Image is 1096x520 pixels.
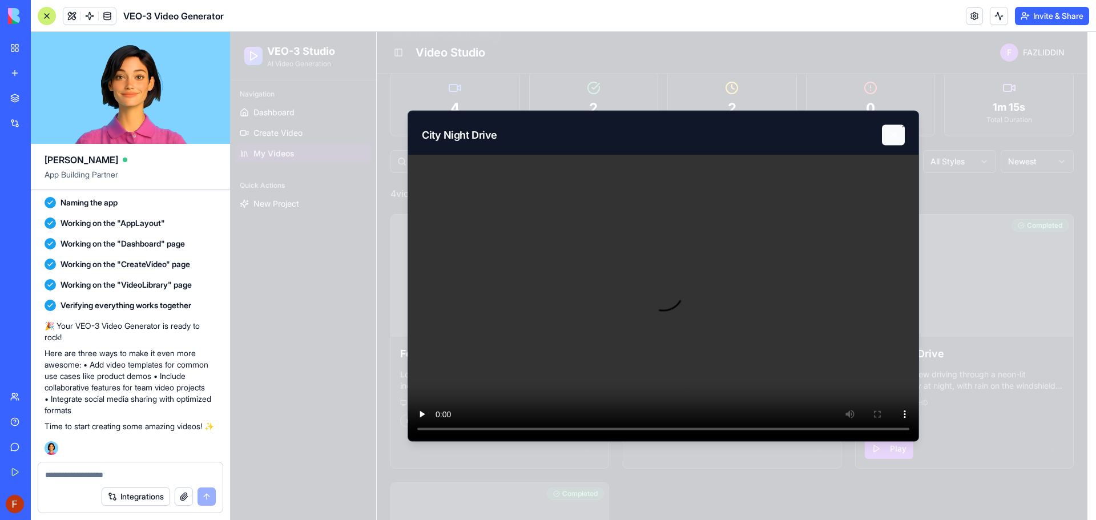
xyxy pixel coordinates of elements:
img: Ella_00000_wcx2te.png [45,441,58,455]
p: Here are three ways to make it even more awesome: • Add video templates for common use cases like... [45,348,216,416]
span: VEO-3 Video Generator [123,9,224,23]
span: Working on the "AppLayout" [61,217,165,229]
h2: City Night Drive [191,98,267,108]
p: 🎉 Your VEO-3 Video Generator is ready to rock! [45,320,216,343]
video: Your browser does not support the video tag. [178,122,688,409]
span: [PERSON_NAME] [45,153,118,167]
img: logo [8,8,79,24]
img: ACg8ocKtAtPIbjYaxJex0BpEGzFfZ0V2iGoMPzrgDtBwIeCpstntbrA=s96-c [6,495,24,513]
span: Verifying everything works together [61,300,191,311]
span: Naming the app [61,197,118,208]
span: Working on the "Dashboard" page [61,238,185,249]
span: App Building Partner [45,169,216,190]
p: Time to start creating some amazing videos! ✨ [45,421,216,432]
button: Invite & Share [1015,7,1089,25]
span: Working on the "VideoLibrary" page [61,279,192,291]
span: Working on the "CreateVideo" page [61,259,190,270]
button: Integrations [102,487,170,506]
